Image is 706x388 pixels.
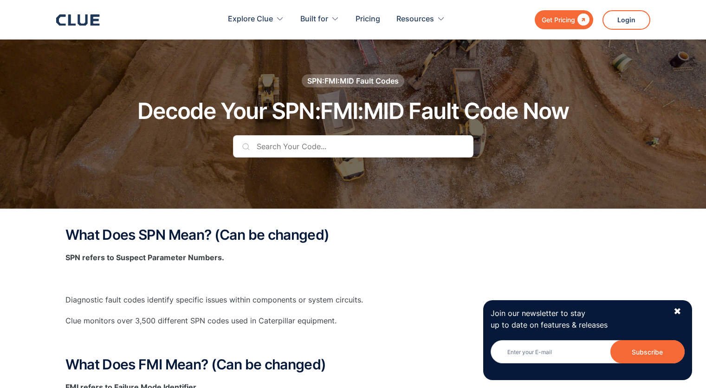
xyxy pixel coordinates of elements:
a: Pricing [356,5,380,34]
a: Get Pricing [535,10,593,29]
div:  [575,14,589,26]
a: Login [602,10,650,30]
form: Newsletter [491,340,685,373]
div: Resources [396,5,445,34]
h1: Decode Your SPN:FMI:MID Fault Code Now [137,99,569,124]
div: Get Pricing [542,14,575,26]
div: Explore Clue [228,5,273,34]
p: Clue monitors over 3,500 different SPN codes used in Caterpillar equipment. [65,315,641,327]
h2: What Does FMI Mean? (Can be changed) [65,357,641,372]
p: Join our newsletter to stay up to date on features & releases [491,308,665,331]
div: SPN:FMI:MID Fault Codes [307,76,399,86]
strong: SPN refers to Suspect Parameter Numbers. [65,253,224,262]
input: Search Your Code... [233,135,473,158]
p: ‍ [65,273,641,284]
div: Resources [396,5,434,34]
input: Enter your E-mail [491,340,685,363]
div: Built for [300,5,328,34]
div: ✖ [674,306,681,317]
p: Diagnostic fault codes identify specific issues within components or system circuits. [65,294,641,306]
div: Built for [300,5,339,34]
h2: What Does SPN Mean? (Can be changed) [65,227,641,243]
div: Explore Clue [228,5,284,34]
p: ‍ [65,336,641,348]
input: Subscribe [610,340,685,363]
